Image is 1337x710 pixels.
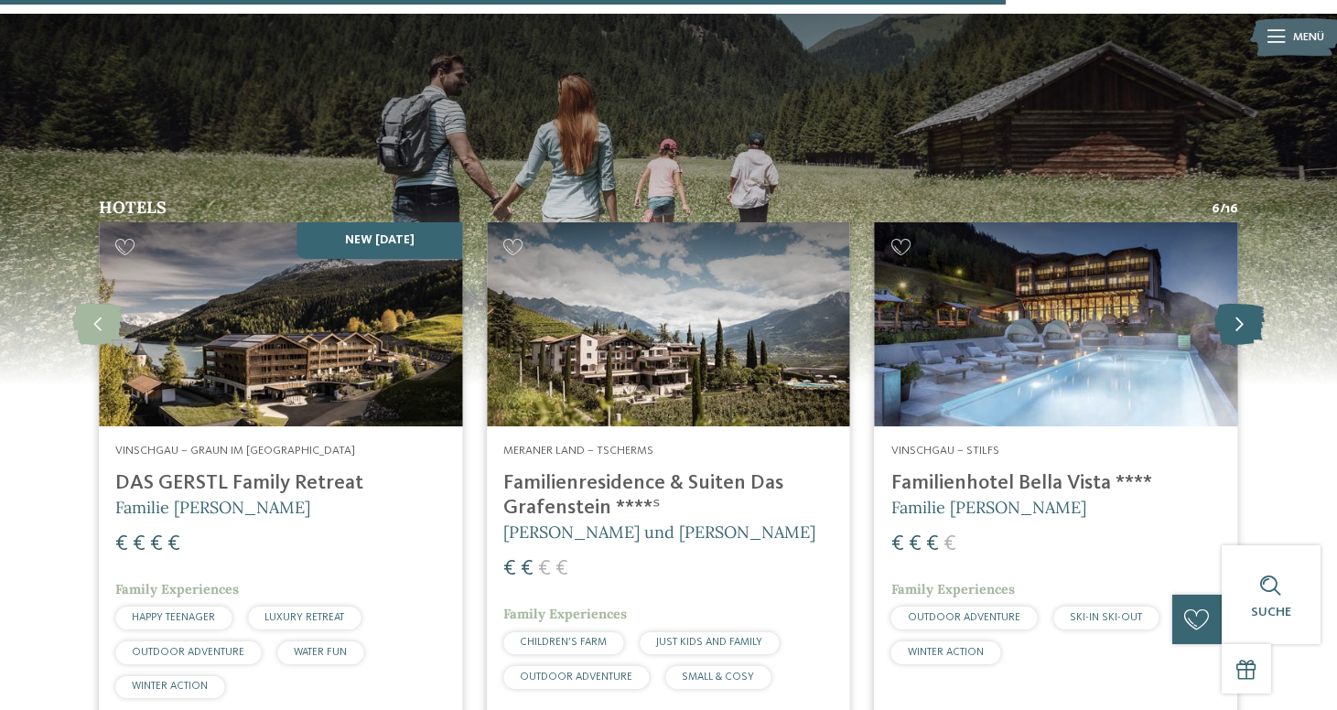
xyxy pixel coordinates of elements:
[115,445,355,457] span: Vinschgau – Graun im [GEOGRAPHIC_DATA]
[538,558,551,580] span: €
[909,533,922,555] span: €
[99,222,462,426] img: Babyhotel in Südtirol für einen ganz entspannten Urlaub
[264,612,344,623] span: LUXURY RETREAT
[503,445,653,457] span: Meraner Land – Tscherms
[503,522,815,543] span: [PERSON_NAME] und [PERSON_NAME]
[875,222,1238,426] img: Babyhotel in Südtirol für einen ganz entspannten Urlaub
[132,612,215,623] span: HAPPY TEENAGER
[132,681,208,692] span: WINTER ACTION
[1220,199,1225,218] span: /
[520,672,632,683] span: OUTDOOR ADVENTURE
[99,197,167,218] span: Hotels
[891,497,1086,518] span: Familie [PERSON_NAME]
[521,558,534,580] span: €
[656,637,762,648] span: JUST KIDS AND FAMILY
[167,533,180,555] span: €
[115,497,310,518] span: Familie [PERSON_NAME]
[1225,199,1238,218] span: 16
[891,445,999,457] span: Vinschgau – Stilfs
[115,581,239,597] span: Family Experiences
[891,581,1015,597] span: Family Experiences
[891,471,1222,496] h4: Familienhotel Bella Vista ****
[1070,612,1142,623] span: SKI-IN SKI-OUT
[150,533,163,555] span: €
[943,533,956,555] span: €
[1251,606,1291,619] span: Suche
[520,637,607,648] span: CHILDREN’S FARM
[132,647,244,658] span: OUTDOOR ADVENTURE
[115,471,446,496] h4: DAS GERSTL Family Retreat
[503,471,834,521] h4: Familienresidence & Suiten Das Grafenstein ****ˢ
[891,533,904,555] span: €
[908,647,984,658] span: WINTER ACTION
[682,672,754,683] span: SMALL & COSY
[487,222,850,426] img: Babyhotel in Südtirol für einen ganz entspannten Urlaub
[1212,199,1220,218] span: 6
[294,647,347,658] span: WATER FUN
[555,558,568,580] span: €
[908,612,1020,623] span: OUTDOOR ADVENTURE
[503,558,516,580] span: €
[133,533,146,555] span: €
[503,606,627,622] span: Family Experiences
[115,533,128,555] span: €
[926,533,939,555] span: €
